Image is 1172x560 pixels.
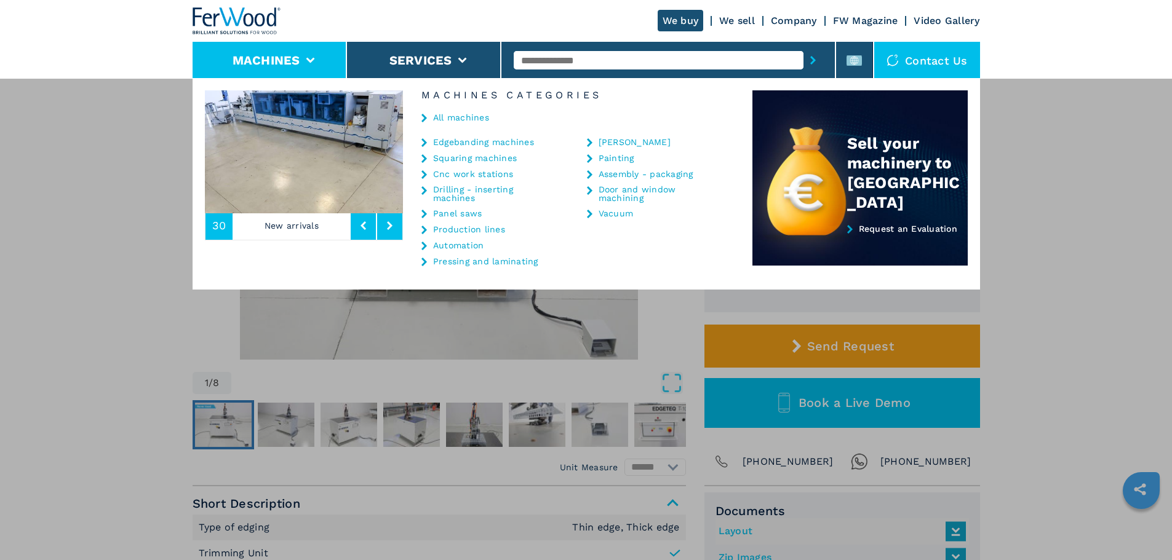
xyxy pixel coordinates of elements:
a: Company [771,15,817,26]
h6: Machines Categories [403,90,752,100]
a: Cnc work stations [433,170,513,178]
a: Drilling - inserting machines [433,185,556,202]
div: Contact us [874,42,980,79]
button: submit-button [803,46,823,74]
a: FW Magazine [833,15,898,26]
img: Contact us [887,54,899,66]
img: image [403,90,601,213]
a: Edgebanding machines [433,138,534,146]
button: Machines [233,53,300,68]
a: Assembly - packaging [599,170,693,178]
div: Sell your machinery to [GEOGRAPHIC_DATA] [847,133,968,212]
a: Painting [599,154,634,162]
a: Automation [433,241,484,250]
a: [PERSON_NAME] [599,138,671,146]
span: 30 [212,220,226,231]
a: Production lines [433,225,505,234]
a: Request an Evaluation [752,224,968,266]
a: We sell [719,15,755,26]
button: Services [389,53,452,68]
img: Ferwood [193,7,281,34]
p: New arrivals [233,211,351,240]
img: image [205,90,403,213]
a: We buy [658,10,704,31]
a: All machines [433,113,489,122]
a: Door and window machining [599,185,722,202]
a: Squaring machines [433,154,517,162]
a: Video Gallery [914,15,979,26]
a: Pressing and laminating [433,257,538,266]
a: Panel saws [433,209,482,218]
a: Vacuum [599,209,634,218]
